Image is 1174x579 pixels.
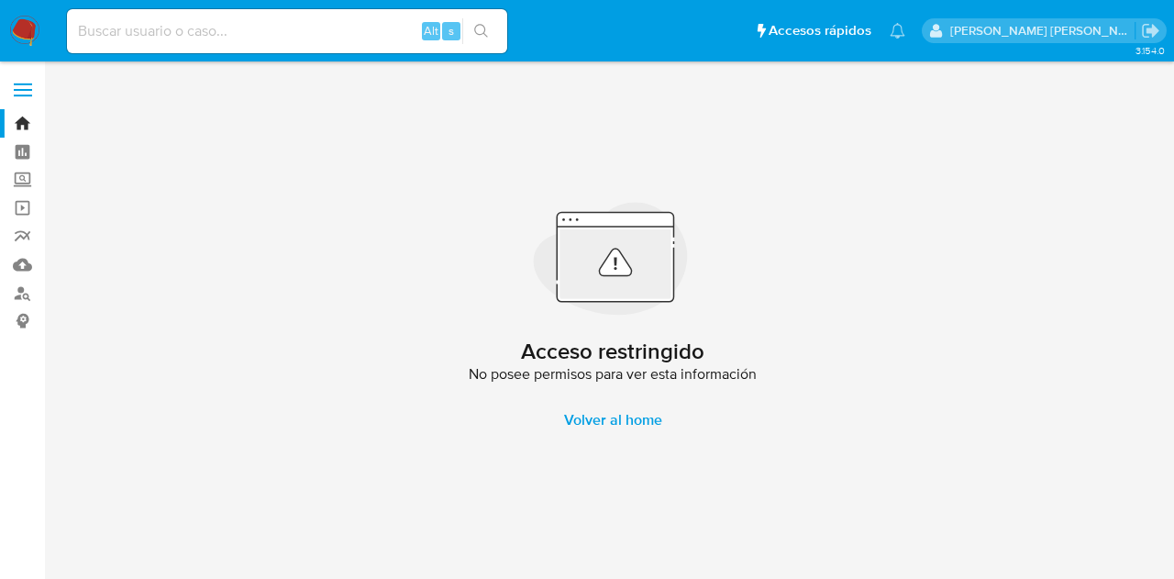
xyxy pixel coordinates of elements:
[521,338,704,365] h2: Acceso restringido
[950,22,1135,39] p: leonardo.alvarezortiz@mercadolibre.com.co
[462,18,500,44] button: search-icon
[1141,21,1160,40] a: Salir
[542,398,684,442] a: Volver al home
[67,19,507,43] input: Buscar usuario o caso...
[890,23,905,39] a: Notificaciones
[469,365,757,384] span: No posee permisos para ver esta información
[564,398,662,442] span: Volver al home
[449,22,454,39] span: s
[424,22,438,39] span: Alt
[769,21,871,40] span: Accesos rápidos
